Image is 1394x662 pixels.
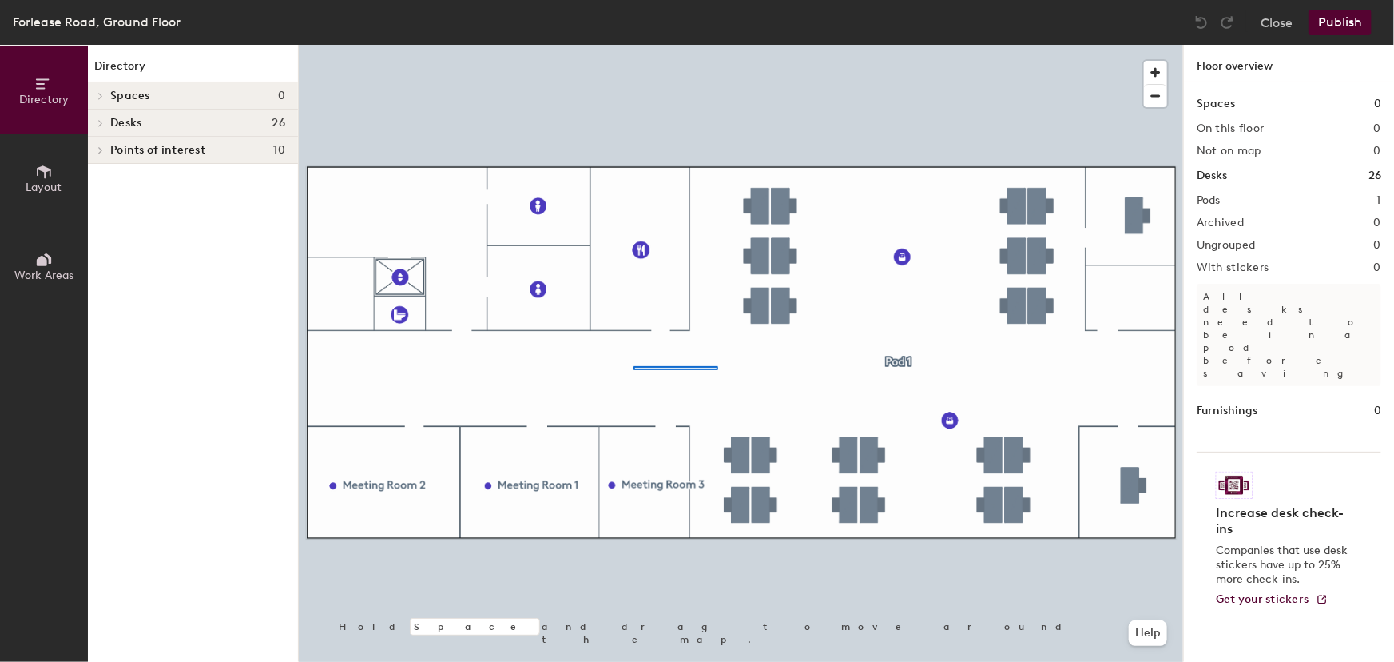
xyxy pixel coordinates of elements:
[110,90,150,102] span: Spaces
[14,269,73,282] span: Work Areas
[1197,194,1221,207] h2: Pods
[1216,592,1309,606] span: Get your stickers
[26,181,62,194] span: Layout
[1309,10,1372,35] button: Publish
[1261,10,1293,35] button: Close
[1129,620,1167,646] button: Help
[1374,239,1381,252] h2: 0
[1374,217,1381,229] h2: 0
[1197,284,1381,386] p: All desks need to be in a pod before saving
[110,117,141,130] span: Desks
[19,93,69,106] span: Directory
[1197,95,1235,113] h1: Spaces
[1197,217,1244,229] h2: Archived
[273,144,285,157] span: 10
[13,12,181,32] div: Forlease Road, Ground Floor
[1197,402,1257,420] h1: Furnishings
[278,90,285,102] span: 0
[1216,505,1352,537] h4: Increase desk check-ins
[1216,472,1253,499] img: Sticker logo
[1197,167,1227,185] h1: Desks
[1197,261,1269,274] h2: With stickers
[1197,239,1256,252] h2: Ungrouped
[1197,122,1265,135] h2: On this floor
[1374,402,1381,420] h1: 0
[1374,95,1381,113] h1: 0
[1374,261,1381,274] h2: 0
[272,117,285,130] span: 26
[1374,145,1381,158] h2: 0
[1216,593,1328,607] a: Get your stickers
[1216,544,1352,587] p: Companies that use desk stickers have up to 25% more check-ins.
[1197,145,1261,158] h2: Not on map
[1374,122,1381,135] h2: 0
[1219,14,1235,30] img: Redo
[1377,194,1381,207] h2: 1
[1184,45,1394,82] h1: Floor overview
[1193,14,1209,30] img: Undo
[88,58,298,82] h1: Directory
[110,144,205,157] span: Points of interest
[1368,167,1381,185] h1: 26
